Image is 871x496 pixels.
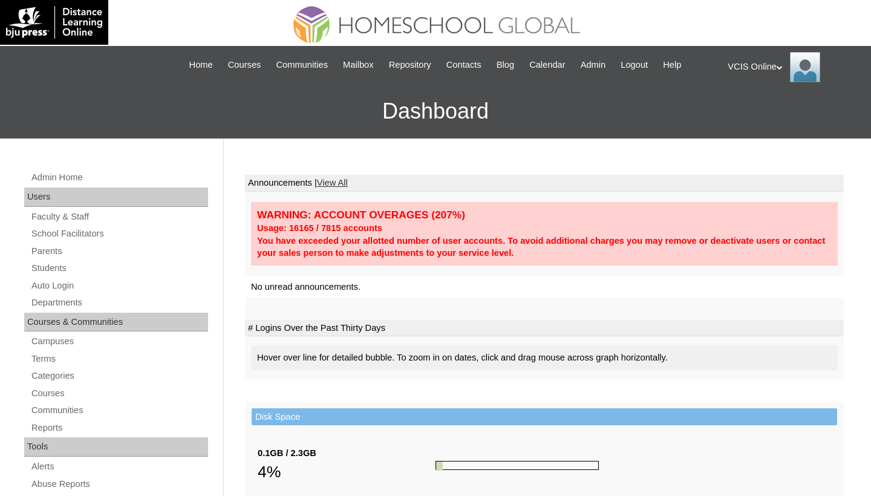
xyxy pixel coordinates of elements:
[337,58,380,72] a: Mailbox
[30,170,208,185] a: Admin Home
[222,58,267,72] a: Courses
[581,58,606,72] span: Admin
[30,209,208,224] a: Faculty & Staff
[6,84,865,139] h3: Dashboard
[189,58,213,72] span: Home
[245,320,844,337] td: # Logins Over the Past Thirty Days
[270,58,334,72] a: Communities
[30,386,208,401] a: Courses
[30,477,208,492] a: Abuse Reports
[30,226,208,241] a: School Facilitators
[621,58,648,72] span: Logout
[663,58,681,72] span: Help
[523,58,571,72] a: Calendar
[615,58,654,72] a: Logout
[497,58,514,72] span: Blog
[383,58,437,72] a: Repository
[440,58,488,72] a: Contacts
[24,188,208,207] div: Users
[446,58,481,72] span: Contacts
[24,437,208,457] div: Tools
[257,223,382,233] strong: Usage: 16165 / 7815 accounts
[183,58,219,72] a: Home
[30,334,208,349] a: Campuses
[251,345,838,370] div: Hover over line for detailed bubble. To zoom in on dates, click and drag mouse across graph horiz...
[529,58,565,72] span: Calendar
[30,403,208,418] a: Communities
[30,244,208,259] a: Parents
[389,58,431,72] span: Repository
[30,261,208,276] a: Students
[317,178,348,188] a: View All
[257,235,832,259] div: You have exceeded your allotted number of user accounts. To avoid additional charges you may remo...
[30,278,208,293] a: Auto Login
[6,6,102,39] img: logo-white.png
[790,52,820,82] img: VCIS Online Admin
[343,58,374,72] span: Mailbox
[228,58,261,72] span: Courses
[30,459,208,474] a: Alerts
[657,58,687,72] a: Help
[245,276,844,298] td: No unread announcements.
[30,351,208,367] a: Terms
[258,460,435,484] div: 4%
[245,175,844,192] td: Announcements |
[30,295,208,310] a: Departments
[30,368,208,383] a: Categories
[24,313,208,332] div: Courses & Communities
[728,52,859,82] div: VCIS Online
[575,58,612,72] a: Admin
[276,58,328,72] span: Communities
[491,58,520,72] a: Blog
[30,420,208,436] a: Reports
[257,208,832,222] div: WARNING: ACCOUNT OVERAGES (207%)
[258,447,435,460] div: 0.1GB / 2.3GB
[252,408,837,426] td: Disk Space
